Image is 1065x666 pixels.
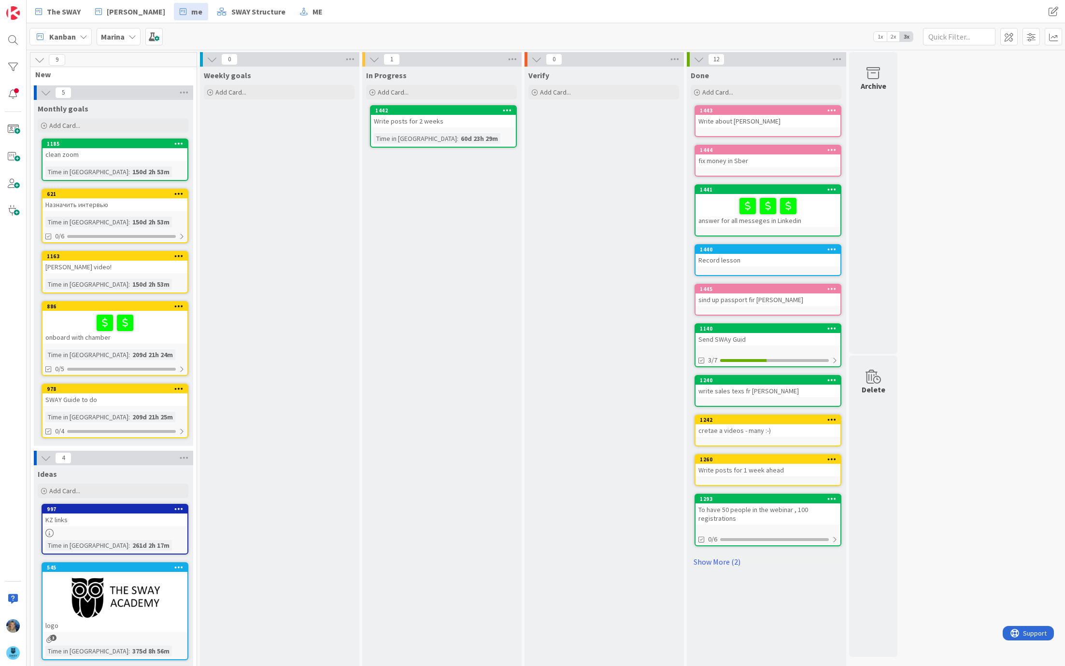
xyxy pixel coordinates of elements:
div: Time in [GEOGRAPHIC_DATA] [45,540,128,551]
div: 261d 2h 17m [130,540,172,551]
span: 0/6 [708,534,717,544]
div: clean zoom [43,148,187,161]
a: 1240write sales texs fr [PERSON_NAME] [695,375,841,407]
span: Verify [528,70,549,80]
div: 886onboard with chamber [43,302,187,344]
div: 1445 [696,285,840,293]
div: 978SWAY Guide to do [43,385,187,406]
div: Delete [862,384,885,395]
span: Kanban [49,31,76,42]
div: 1185 [47,140,187,147]
span: Add Card... [378,88,409,97]
div: 1440 [700,246,840,253]
div: 1441 [700,186,840,193]
div: answer for all messeges in Linkedin [696,194,840,227]
div: 997KZ links [43,505,187,526]
span: Monthly goals [38,104,88,113]
span: Done [691,70,709,80]
div: 1440 [696,245,840,254]
div: Time in [GEOGRAPHIC_DATA] [45,279,128,290]
div: [PERSON_NAME] video! [43,261,187,273]
div: 1442 [375,107,516,114]
div: 375d 8h 56m [130,646,172,656]
span: 0 [546,54,562,65]
span: : [128,166,130,177]
div: Time in [GEOGRAPHIC_DATA] [45,217,128,227]
div: 1140 [700,325,840,332]
span: 12 [708,54,724,65]
div: 1442 [371,106,516,115]
div: 150d 2h 53m [130,166,172,177]
div: 621 [47,191,187,197]
div: Time in [GEOGRAPHIC_DATA] [45,412,128,422]
span: Support [20,1,44,13]
div: fix money in Sber [696,154,840,167]
span: Add Card... [49,486,80,495]
div: 978 [47,386,187,392]
div: 1445 [700,286,840,292]
img: avatar [6,646,20,660]
a: ME [294,3,328,20]
span: 3/7 [708,355,717,365]
div: 1444 [696,146,840,154]
span: : [128,412,130,422]
span: Add Card... [540,88,571,97]
span: me [191,6,202,17]
a: 1242cretae a videos - many :-) [695,415,841,446]
span: Add Card... [702,88,733,97]
span: Weekly goals [204,70,251,80]
div: 1443 [696,106,840,115]
span: 5 [55,87,71,98]
div: 1441answer for all messeges in Linkedin [696,185,840,227]
div: Send SWAy Guid [696,333,840,346]
span: 3x [900,32,913,42]
div: SWAY Guide to do [43,393,187,406]
div: 1442Write posts for 2 weeks [371,106,516,127]
div: 1240write sales texs fr [PERSON_NAME] [696,376,840,397]
div: Write posts for 2 weeks [371,115,516,127]
a: SWAY Structure [211,3,291,20]
a: 1441answer for all messeges in Linkedin [695,184,841,236]
span: The SWAY [47,6,81,17]
div: 545 [47,564,187,571]
span: Ideas [38,469,57,479]
span: 1x [874,32,887,42]
div: 209d 21h 25m [130,412,175,422]
span: 0 [221,54,238,65]
a: 1443Write about [PERSON_NAME] [695,105,841,137]
div: 1242 [696,416,840,424]
input: Quick Filter... [923,28,995,45]
div: 1242 [700,416,840,423]
a: 886onboard with chamberTime in [GEOGRAPHIC_DATA]:209d 21h 24m0/5 [42,301,188,376]
div: Write about [PERSON_NAME] [696,115,840,127]
b: Marina [101,32,125,42]
span: : [128,646,130,656]
div: Назначить интервью [43,198,187,211]
img: Visit kanbanzone.com [6,6,20,20]
div: 1444 [700,147,840,153]
span: : [128,349,130,360]
span: : [128,279,130,290]
div: Time in [GEOGRAPHIC_DATA] [374,133,457,144]
div: sind up passport fir [PERSON_NAME] [696,293,840,306]
div: 1260 [696,455,840,464]
span: Add Card... [49,121,80,130]
span: 4 [55,452,71,464]
a: 1185clean zoomTime in [GEOGRAPHIC_DATA]:150d 2h 53m [42,139,188,181]
div: Record lesson [696,254,840,266]
div: 997 [43,505,187,513]
a: 1442Write posts for 2 weeksTime in [GEOGRAPHIC_DATA]:60d 23h 29m [370,105,517,148]
span: 3 [50,635,57,641]
span: : [128,540,130,551]
div: 150d 2h 53m [130,279,172,290]
span: 1 [383,54,400,65]
div: 1185 [43,139,187,148]
div: 1441 [696,185,840,194]
a: 1440Record lesson [695,244,841,276]
div: 997 [47,506,187,513]
span: 0/4 [55,426,64,436]
div: To have 50 people in the webinar , 100 registrations [696,503,840,525]
div: Time in [GEOGRAPHIC_DATA] [45,166,128,177]
div: 1443Write about [PERSON_NAME] [696,106,840,127]
div: 1293To have 50 people in the webinar , 100 registrations [696,495,840,525]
